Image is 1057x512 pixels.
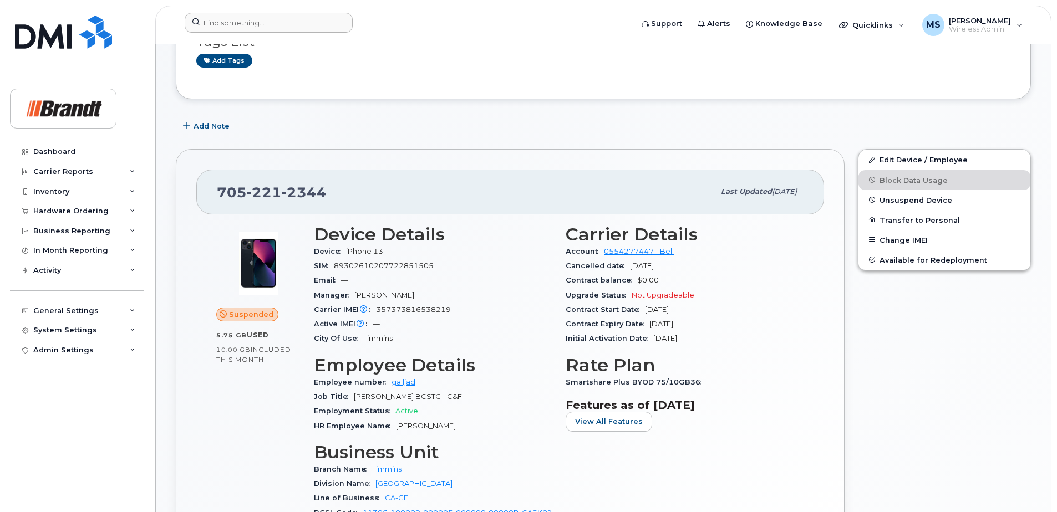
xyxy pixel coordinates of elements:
span: Employment Status [314,407,395,415]
h3: Business Unit [314,442,552,462]
span: Employee number [314,378,392,386]
a: 0554277447 - Bell [604,247,674,255]
a: CA-CF [385,494,408,502]
span: Job Title [314,392,354,401]
span: Alerts [707,18,730,29]
span: 705 [217,184,327,201]
span: Quicklinks [852,21,893,29]
h3: Employee Details [314,355,552,375]
button: Change IMEI [858,230,1030,250]
span: Branch Name [314,465,372,473]
span: $0.00 [637,276,659,284]
h3: Carrier Details [566,224,804,244]
span: 221 [247,184,282,201]
span: [DATE] [645,305,669,314]
span: [DATE] [630,262,654,270]
span: Unsuspend Device [880,196,952,204]
span: [DATE] [649,320,673,328]
span: included this month [216,345,291,363]
button: Block Data Usage [858,170,1030,190]
div: Quicklinks [831,14,912,36]
span: Add Note [194,121,230,131]
span: [PERSON_NAME] [949,16,1011,25]
span: iPhone 13 [346,247,383,255]
span: Manager [314,291,354,299]
span: Not Upgradeable [632,291,694,299]
span: Line of Business [314,494,385,502]
input: Find something... [185,13,353,33]
span: 357373816538219 [376,305,451,314]
span: Device [314,247,346,255]
span: Smartshare Plus BYOD 75/10GB36 [566,378,707,386]
span: [PERSON_NAME] [396,422,456,430]
a: Alerts [690,13,738,35]
span: Knowledge Base [755,18,822,29]
span: Suspended [229,309,273,320]
span: SIM [314,262,334,270]
span: [DATE] [772,187,797,196]
span: City Of Use [314,334,363,342]
a: Knowledge Base [738,13,830,35]
button: Add Note [176,116,239,136]
button: View All Features [566,412,652,432]
span: Initial Activation Date [566,334,653,342]
h3: Rate Plan [566,355,804,375]
span: MS [926,18,941,32]
span: Wireless Admin [949,25,1011,34]
a: Add tags [196,54,252,68]
button: Available for Redeployment [858,250,1030,270]
a: Edit Device / Employee [858,150,1030,170]
a: galljad [392,378,415,386]
span: HR Employee Name [314,422,396,430]
button: Unsuspend Device [858,190,1030,210]
h3: Tags List [196,35,1010,49]
button: Transfer to Personal [858,210,1030,230]
span: [DATE] [653,334,677,342]
span: Support [651,18,682,29]
span: Active IMEI [314,320,373,328]
div: Megan Scheel [914,14,1030,36]
span: Upgrade Status [566,291,632,299]
span: Timmins [363,334,393,342]
a: [GEOGRAPHIC_DATA] [375,479,453,488]
span: Division Name [314,479,375,488]
span: used [247,331,269,339]
span: [PERSON_NAME] [354,291,414,299]
span: Contract Start Date [566,305,645,314]
span: Available for Redeployment [880,255,987,264]
span: — [373,320,380,328]
span: — [341,276,348,284]
span: 5.75 GB [216,331,247,339]
span: Carrier IMEI [314,305,376,314]
h3: Features as of [DATE] [566,398,804,412]
span: View All Features [575,416,643,427]
span: Last updated [721,187,772,196]
a: Timmins [372,465,402,473]
span: 89302610207722851505 [334,262,434,270]
span: 10.00 GB [216,346,251,354]
span: Contract balance [566,276,637,284]
img: image20231002-3703462-1ig824h.jpeg [225,230,292,296]
span: Contract Expiry Date [566,320,649,328]
h3: Device Details [314,224,552,244]
span: Account [566,247,604,255]
span: [PERSON_NAME] BCSTC - C&F [354,392,462,401]
span: 2344 [282,184,327,201]
span: Email [314,276,341,284]
span: Active [395,407,418,415]
span: Cancelled date [566,262,630,270]
a: Support [634,13,690,35]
